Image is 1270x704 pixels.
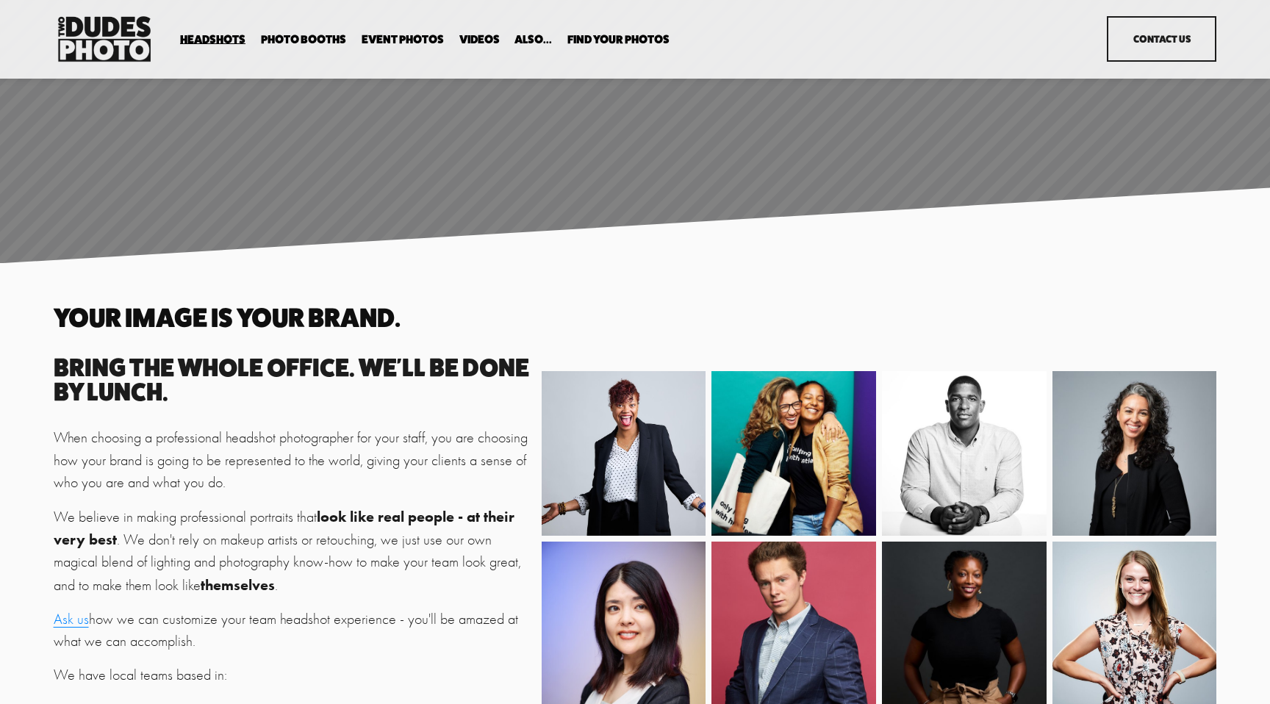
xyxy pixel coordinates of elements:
span: Photo Booths [261,34,346,46]
p: When choosing a professional headshot photographer for your staff, you are choosing how your bran... [54,427,534,494]
p: how we can customize your team headshot experience - you'll be amazed at what we can accomplish. [54,608,534,653]
p: We believe in making professional portraits that . We don't rely on makeup artists or retouching,... [54,506,534,597]
a: Ask us [54,611,89,628]
a: folder dropdown [180,32,245,46]
a: Contact Us [1107,16,1216,62]
a: Videos [459,32,500,46]
a: folder dropdown [514,32,552,46]
a: Event Photos [362,32,444,46]
p: We have local teams based in: [54,664,534,686]
span: Also... [514,34,552,46]
strong: themselves [201,576,275,594]
img: BernadetteBoudreaux_22-06-22_2940.jpg [531,371,720,536]
h2: Your image is your brand. [54,305,534,331]
a: folder dropdown [567,32,670,46]
span: Find Your Photos [567,34,670,46]
img: Two Dudes Photo | Headshots, Portraits &amp; Photo Booths [54,12,155,65]
h3: Bring the whole office. We'll be done by lunch. [54,355,534,404]
img: 210804_FrederickEberhardtc_1547[BW].jpg [863,371,1065,536]
img: JenniferButler_22-03-22_1386.jpg [1052,371,1217,588]
img: 08-24_SherinDawud_19-09-13_0179.jpg [661,371,908,536]
a: folder dropdown [261,32,346,46]
span: Headshots [180,34,245,46]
